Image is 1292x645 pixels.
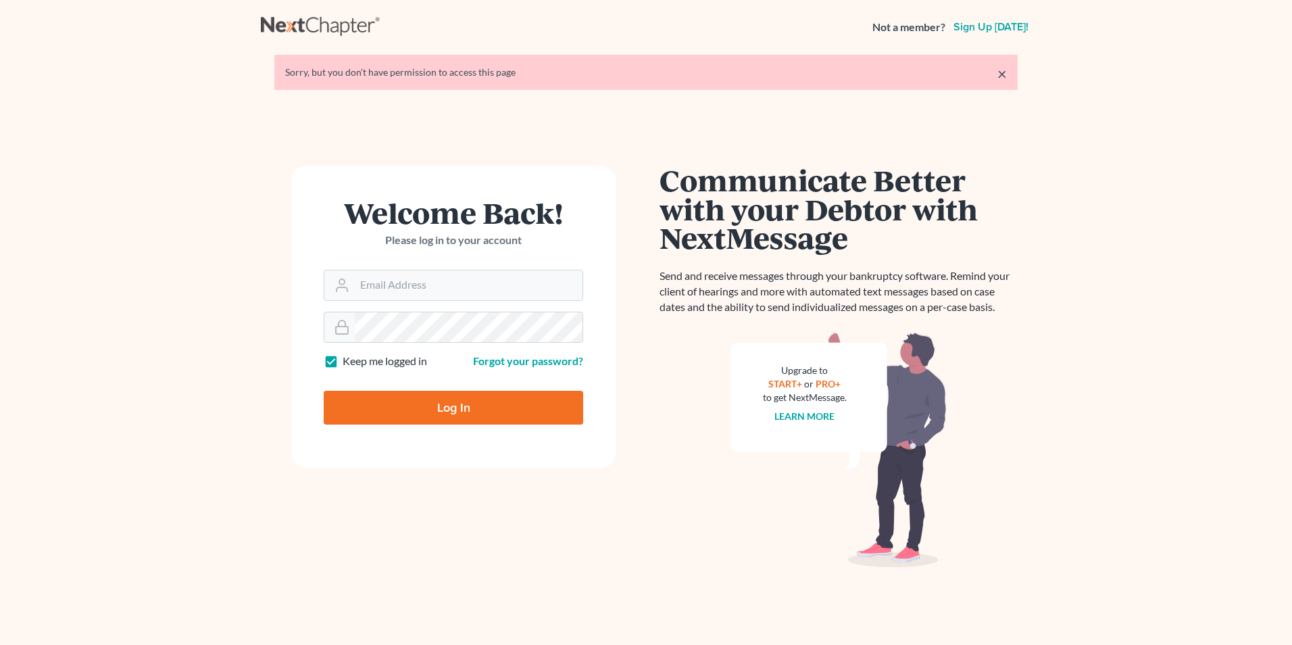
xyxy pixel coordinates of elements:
a: Sign up [DATE]! [951,22,1031,32]
span: or [805,378,814,389]
a: START+ [769,378,803,389]
h1: Communicate Better with your Debtor with NextMessage [660,166,1018,252]
h1: Welcome Back! [324,198,583,227]
label: Keep me logged in [343,354,427,369]
a: × [997,66,1007,82]
div: Sorry, but you don't have permission to access this page [285,66,1007,79]
input: Log In [324,391,583,425]
a: PRO+ [816,378,841,389]
p: Send and receive messages through your bankruptcy software. Remind your client of hearings and mo... [660,268,1018,315]
strong: Not a member? [872,20,945,35]
div: to get NextMessage. [763,391,847,404]
input: Email Address [355,270,582,300]
a: Forgot your password? [473,354,583,367]
p: Please log in to your account [324,233,583,248]
a: Learn more [775,410,835,422]
img: nextmessage_bg-59042aed3d76b12b5cd301f8e5b87938c9018125f34e5fa2b7a6b67550977c72.svg [730,331,947,568]
div: Upgrade to [763,364,847,377]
